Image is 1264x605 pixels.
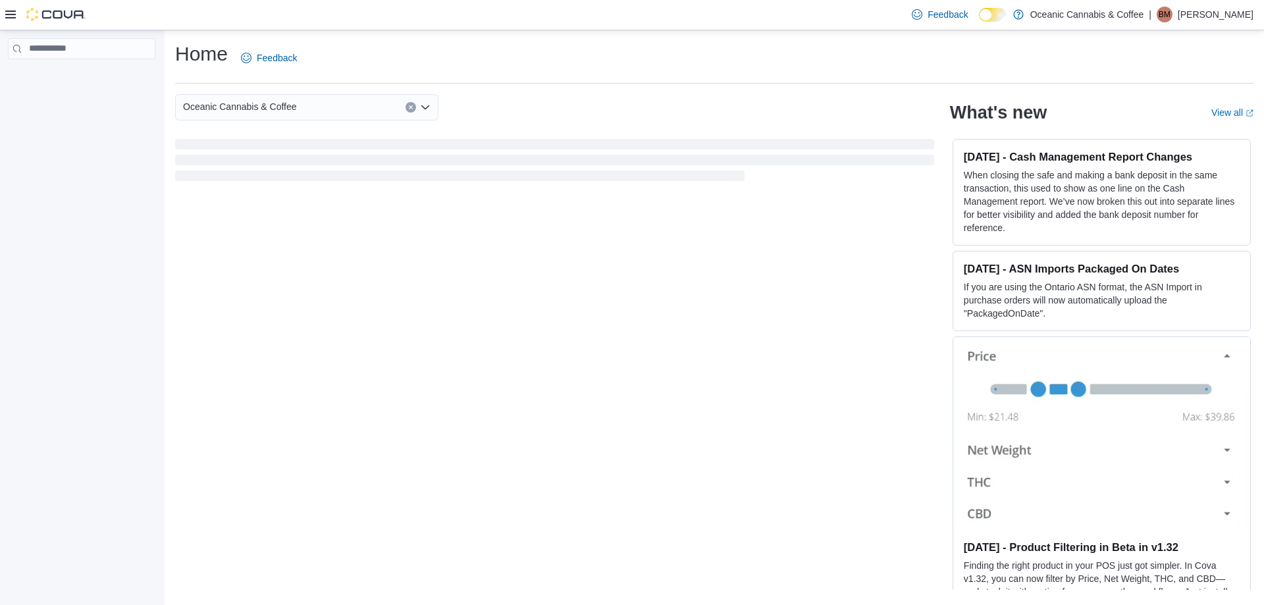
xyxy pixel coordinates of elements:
span: Feedback [257,51,297,65]
p: [PERSON_NAME] [1178,7,1253,22]
p: Oceanic Cannabis & Coffee [1030,7,1144,22]
input: Dark Mode [979,8,1007,22]
img: Cova [26,8,86,21]
p: | [1149,7,1151,22]
span: BM [1159,7,1171,22]
button: Clear input [406,102,416,113]
span: Loading [175,142,934,184]
p: When closing the safe and making a bank deposit in the same transaction, this used to show as one... [964,169,1240,234]
a: View allExternal link [1211,107,1253,118]
h3: [DATE] - ASN Imports Packaged On Dates [964,262,1240,275]
span: Oceanic Cannabis & Coffee [183,99,297,115]
h3: [DATE] - Cash Management Report Changes [964,150,1240,163]
nav: Complex example [8,62,155,93]
h3: [DATE] - Product Filtering in Beta in v1.32 [964,540,1240,554]
h1: Home [175,41,228,67]
h2: What's new [950,102,1047,123]
svg: External link [1246,109,1253,117]
span: Feedback [928,8,968,21]
a: Feedback [907,1,973,28]
p: If you are using the Ontario ASN format, the ASN Import in purchase orders will now automatically... [964,280,1240,320]
a: Feedback [236,45,302,71]
div: Brittany McWhirter [1157,7,1172,22]
button: Open list of options [420,102,431,113]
